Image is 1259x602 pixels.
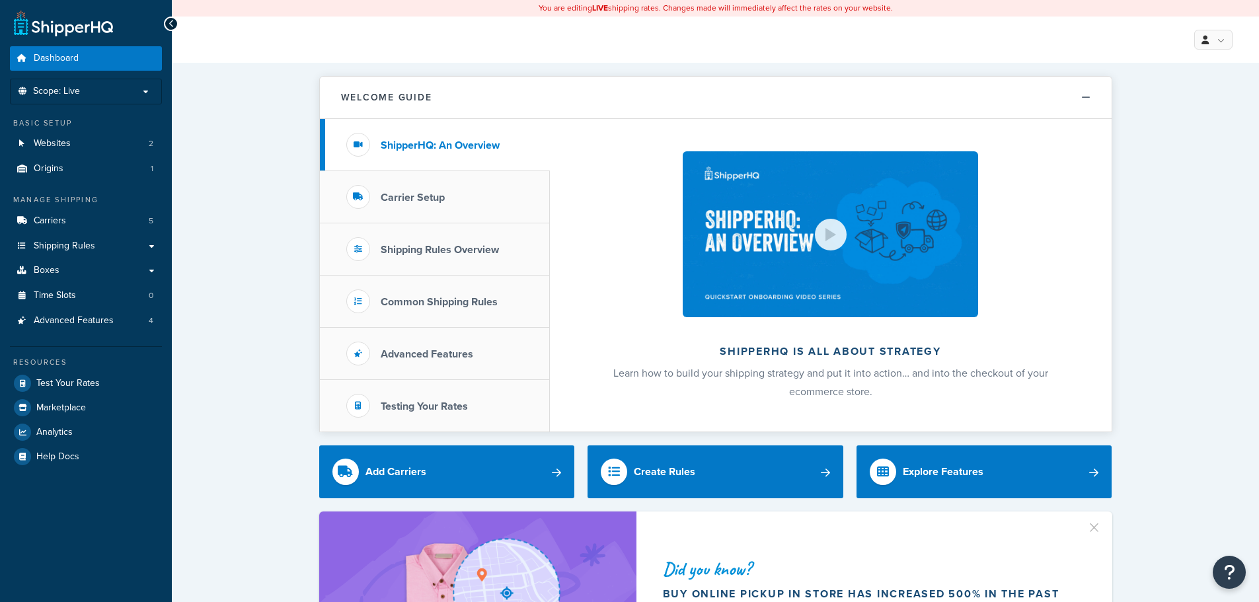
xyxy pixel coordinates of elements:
a: Carriers5 [10,209,162,233]
img: ShipperHQ is all about strategy [683,151,977,317]
a: Origins1 [10,157,162,181]
button: Open Resource Center [1213,556,1246,589]
h3: Advanced Features [381,348,473,360]
span: 2 [149,138,153,149]
a: Boxes [10,258,162,283]
h3: ShipperHQ: An Overview [381,139,500,151]
h3: Shipping Rules Overview [381,244,499,256]
a: Add Carriers [319,445,575,498]
b: LIVE [592,2,608,14]
span: Marketplace [36,402,86,414]
span: 4 [149,315,153,326]
a: Help Docs [10,445,162,469]
span: Advanced Features [34,315,114,326]
button: Welcome Guide [320,77,1112,119]
span: Boxes [34,265,59,276]
a: Dashboard [10,46,162,71]
li: Origins [10,157,162,181]
li: Carriers [10,209,162,233]
a: Create Rules [588,445,843,498]
span: Learn how to build your shipping strategy and put it into action… and into the checkout of your e... [613,365,1048,399]
h2: Welcome Guide [341,93,432,102]
a: Time Slots0 [10,283,162,308]
a: Shipping Rules [10,234,162,258]
li: Websites [10,132,162,156]
span: Carriers [34,215,66,227]
div: Did you know? [663,560,1081,578]
div: Add Carriers [365,463,426,481]
a: Explore Features [857,445,1112,498]
li: Time Slots [10,283,162,308]
a: Websites2 [10,132,162,156]
a: Advanced Features4 [10,309,162,333]
span: Scope: Live [33,86,80,97]
h2: ShipperHQ is all about strategy [585,346,1077,357]
span: Origins [34,163,63,174]
span: Dashboard [34,53,79,64]
span: 0 [149,290,153,301]
span: Time Slots [34,290,76,301]
div: Explore Features [903,463,983,481]
div: Manage Shipping [10,194,162,206]
a: Test Your Rates [10,371,162,395]
span: Websites [34,138,71,149]
span: 1 [151,163,153,174]
div: Basic Setup [10,118,162,129]
div: Create Rules [634,463,695,481]
span: 5 [149,215,153,227]
span: Shipping Rules [34,241,95,252]
h3: Common Shipping Rules [381,296,498,308]
li: Advanced Features [10,309,162,333]
span: Analytics [36,427,73,438]
a: Marketplace [10,396,162,420]
h3: Carrier Setup [381,192,445,204]
span: Help Docs [36,451,79,463]
a: Analytics [10,420,162,444]
span: Test Your Rates [36,378,100,389]
div: Resources [10,357,162,368]
h3: Testing Your Rates [381,400,468,412]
